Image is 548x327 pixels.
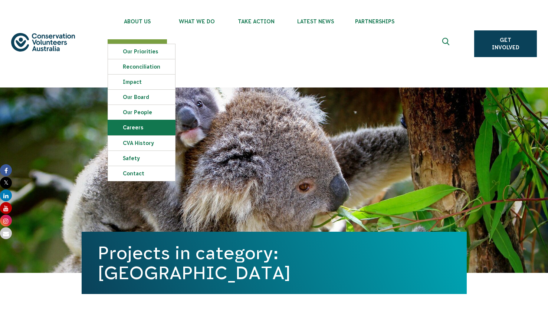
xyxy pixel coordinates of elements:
[108,151,175,166] a: Safety
[108,90,175,105] a: Our Board
[108,75,175,89] a: Impact
[108,166,175,181] a: Contact
[108,120,175,135] a: Careers
[345,19,404,24] span: Partnerships
[442,38,452,50] span: Expand search box
[474,30,537,57] a: Get Involved
[11,33,75,52] img: logo.svg
[108,19,167,24] span: About Us
[167,19,226,24] span: What We Do
[286,19,345,24] span: Latest News
[108,105,175,120] a: Our People
[108,44,175,59] a: Our Priorities
[108,59,175,74] a: Reconciliation
[98,243,450,283] h1: Projects in category: [GEOGRAPHIC_DATA]
[226,19,286,24] span: Take Action
[438,35,456,53] button: Expand search box Close search box
[108,136,175,151] a: CVA history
